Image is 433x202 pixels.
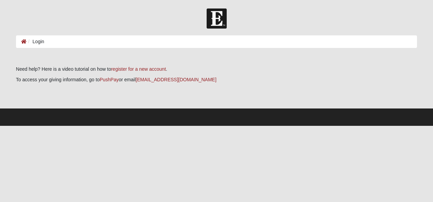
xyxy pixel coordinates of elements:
a: PushPay [100,77,119,82]
p: Need help? Here is a video tutorial on how to . [16,66,417,73]
img: Church of Eleven22 Logo [207,9,227,29]
li: Login [27,38,44,45]
p: To access your giving information, go to or email [16,76,417,83]
a: [EMAIL_ADDRESS][DOMAIN_NAME] [136,77,216,82]
a: register for a new account [111,66,166,72]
